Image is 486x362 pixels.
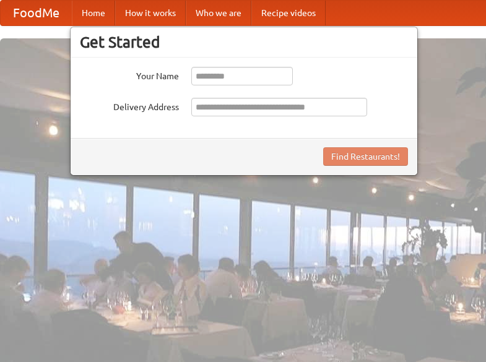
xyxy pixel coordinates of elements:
[1,1,72,25] a: FoodMe
[80,67,179,82] label: Your Name
[80,98,179,113] label: Delivery Address
[80,33,408,51] h3: Get Started
[186,1,251,25] a: Who we are
[323,147,408,166] button: Find Restaurants!
[115,1,186,25] a: How it works
[251,1,326,25] a: Recipe videos
[72,1,115,25] a: Home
